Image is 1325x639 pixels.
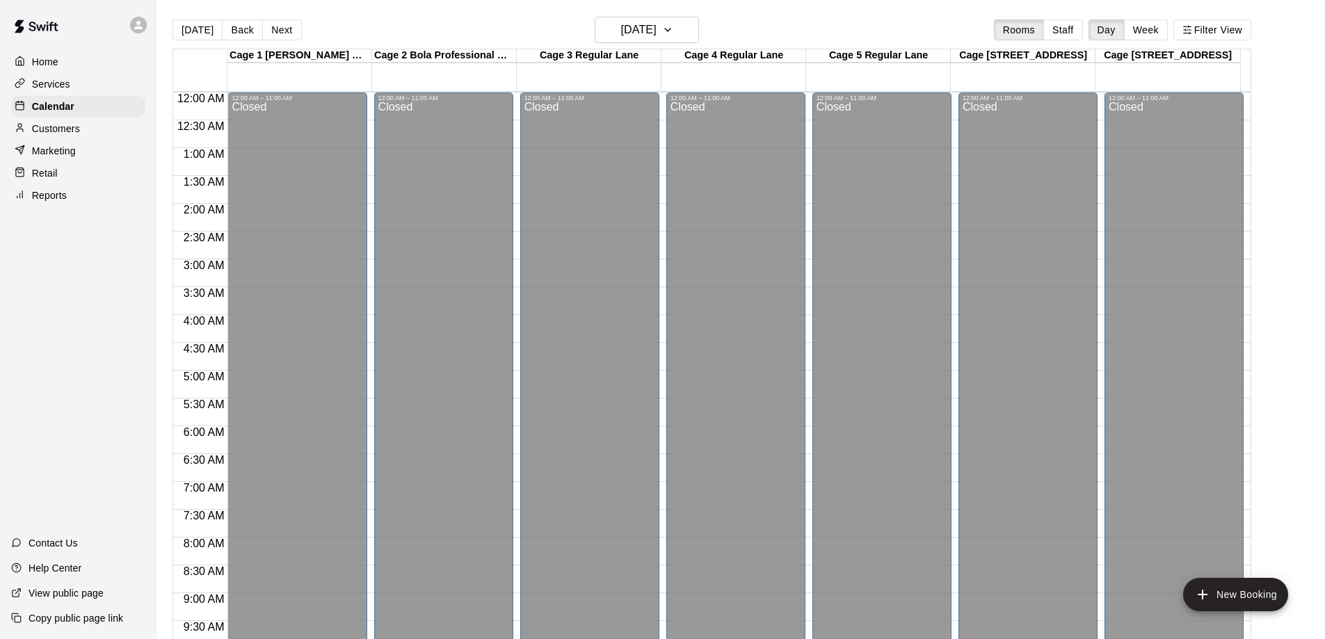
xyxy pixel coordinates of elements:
p: Marketing [32,144,76,158]
p: View public page [29,586,104,600]
div: 12:00 AM – 11:00 AM [232,95,362,102]
button: Week [1124,19,1168,40]
button: Staff [1043,19,1083,40]
div: Cage 4 Regular Lane [661,49,806,63]
div: Cage [STREET_ADDRESS] [1095,49,1240,63]
a: Calendar [11,96,145,117]
span: 3:00 AM [180,259,228,271]
span: 1:30 AM [180,176,228,188]
span: 3:30 AM [180,287,228,299]
span: 6:30 AM [180,454,228,466]
span: 1:00 AM [180,148,228,160]
span: 12:00 AM [174,92,228,104]
div: Cage 5 Regular Lane [806,49,951,63]
div: Cage 3 Regular Lane [517,49,661,63]
div: Cage 2 Bola Professional Machine [372,49,517,63]
div: 12:00 AM – 11:00 AM [524,95,655,102]
p: Home [32,55,58,69]
span: 4:00 AM [180,315,228,327]
p: Customers [32,122,80,136]
button: Back [222,19,263,40]
button: [DATE] [172,19,223,40]
p: Services [32,77,70,91]
p: Reports [32,188,67,202]
button: Day [1089,19,1125,40]
div: 12:00 AM – 11:00 AM [1109,95,1239,102]
span: 2:30 AM [180,232,228,243]
span: 7:30 AM [180,510,228,521]
span: 9:30 AM [180,621,228,633]
a: Marketing [11,140,145,161]
div: 12:00 AM – 11:00 AM [963,95,1093,102]
a: Customers [11,118,145,139]
a: Retail [11,163,145,184]
span: 9:00 AM [180,593,228,605]
span: 5:00 AM [180,371,228,382]
a: Services [11,74,145,95]
h6: [DATE] [621,20,657,40]
button: Filter View [1173,19,1251,40]
p: Copy public page link [29,611,123,625]
div: 12:00 AM – 11:00 AM [378,95,509,102]
p: Calendar [32,99,74,113]
div: 12:00 AM – 11:00 AM [670,95,801,102]
p: Contact Us [29,536,78,550]
span: 5:30 AM [180,398,228,410]
p: Help Center [29,561,81,575]
span: 8:00 AM [180,537,228,549]
div: Cage 1 [PERSON_NAME] Machine [227,49,372,63]
span: 12:30 AM [174,120,228,132]
button: Rooms [994,19,1044,40]
span: 2:00 AM [180,204,228,216]
span: 8:30 AM [180,565,228,577]
button: add [1183,578,1288,611]
a: Home [11,51,145,72]
span: 4:30 AM [180,343,228,355]
a: Reports [11,185,145,206]
div: Cage [STREET_ADDRESS] [951,49,1095,63]
div: 12:00 AM – 11:00 AM [817,95,947,102]
button: [DATE] [595,17,699,43]
button: Next [262,19,301,40]
span: 7:00 AM [180,482,228,494]
span: 6:00 AM [180,426,228,438]
p: Retail [32,166,58,180]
